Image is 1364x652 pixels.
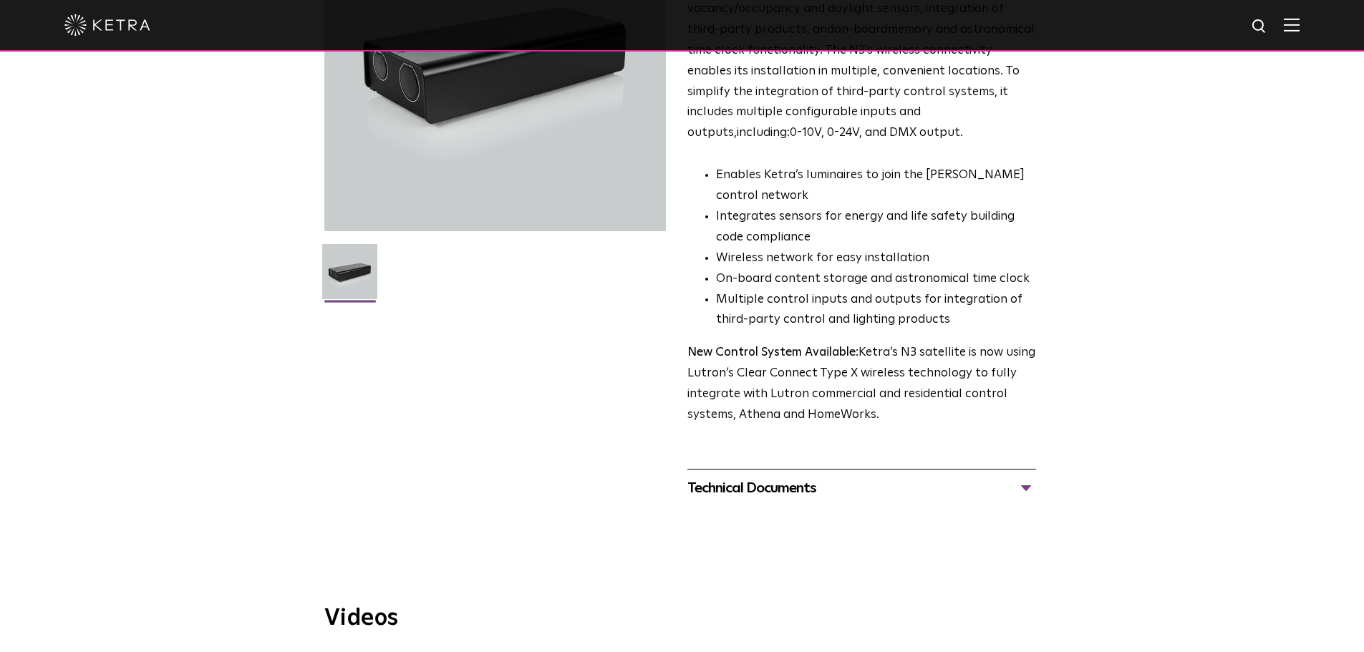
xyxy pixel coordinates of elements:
g: including: [737,127,790,139]
li: Wireless network for easy installation [716,248,1036,269]
h3: Videos [324,607,1040,630]
li: Integrates sensors for energy and life safety building code compliance [716,207,1036,248]
p: Ketra’s N3 satellite is now using Lutron’s Clear Connect Type X wireless technology to fully inte... [687,343,1036,426]
img: Hamburger%20Nav.svg [1284,18,1300,31]
li: Enables Ketra’s luminaires to join the [PERSON_NAME] control network [716,165,1036,207]
li: Multiple control inputs and outputs for integration of third-party control and lighting products [716,290,1036,331]
img: search icon [1251,18,1269,36]
li: On-board content storage and astronomical time clock [716,269,1036,290]
img: ketra-logo-2019-white [64,14,150,36]
div: Technical Documents [687,477,1036,500]
strong: New Control System Available: [687,346,858,359]
img: N3-Controller-2021-Web-Square [322,244,377,310]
